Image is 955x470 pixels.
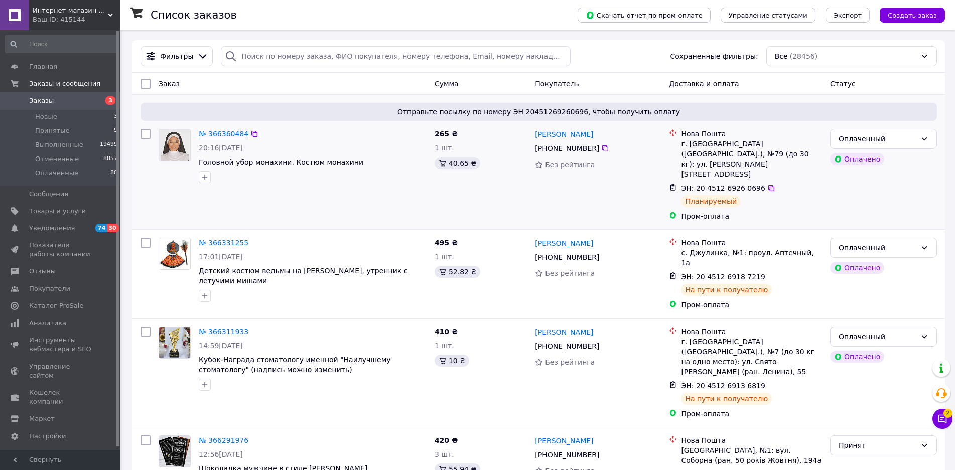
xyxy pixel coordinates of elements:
span: [PHONE_NUMBER] [535,253,599,261]
span: 14:59[DATE] [199,342,243,350]
span: 1 шт. [435,342,454,350]
span: Заказ [159,80,180,88]
div: Оплачено [830,153,884,165]
img: Фото товару [159,238,190,269]
span: 19499 [100,140,117,149]
span: [PHONE_NUMBER] [535,144,599,152]
button: Экспорт [826,8,870,23]
div: 40.65 ₴ [435,157,480,169]
span: Кошелек компании [29,388,93,406]
a: [PERSON_NAME] [535,129,593,139]
div: 52.82 ₴ [435,266,480,278]
input: Поиск [5,35,118,53]
span: Уведомления [29,224,75,233]
span: Настройки [29,432,66,441]
span: Управление сайтом [29,362,93,380]
span: [PHONE_NUMBER] [535,451,599,459]
span: 3 [114,112,117,121]
span: 410 ₴ [435,328,458,336]
span: Статус [830,80,856,88]
div: Пром-оплата [681,409,822,419]
span: Создать заказ [888,12,937,19]
div: Нова Пошта [681,238,822,248]
span: Инструменты вебмастера и SEO [29,336,93,354]
span: 30 [107,224,118,232]
div: Оплаченный [839,133,916,144]
span: Заказы и сообщения [29,79,100,88]
div: с. Джулинка, №1: проул. Аптечный, 1а [681,248,822,268]
span: 8857 [103,154,117,164]
span: Выполненные [35,140,83,149]
span: Маркет [29,414,55,423]
button: Скачать отчет по пром-оплате [578,8,711,23]
span: 1 шт. [435,253,454,261]
a: № 366311933 [199,328,248,336]
div: Планируемый [681,195,741,207]
div: Нова Пошта [681,129,822,139]
span: 2 [943,409,952,418]
span: Без рейтинга [545,358,595,366]
span: Оплаченные [35,169,78,178]
div: 10 ₴ [435,355,469,367]
a: [PERSON_NAME] [535,238,593,248]
span: Товары и услуги [29,207,86,216]
img: Фото товару [159,436,190,467]
span: Сумма [435,80,459,88]
span: Интернет-магазин "ЕXCLUSIVE" [33,6,108,15]
a: Фото товару [159,435,191,467]
span: Экспорт [834,12,862,19]
button: Управление статусами [721,8,815,23]
img: Фото товару [159,129,190,161]
span: Без рейтинга [545,269,595,277]
a: Фото товару [159,238,191,270]
a: № 366331255 [199,239,248,247]
a: № 366291976 [199,436,248,444]
div: Пром-оплата [681,211,822,221]
div: На пути к получателю [681,284,772,296]
a: Фото товару [159,327,191,359]
span: 88 [110,169,117,178]
span: ЭН: 20 4512 6913 6819 [681,382,765,390]
div: Оплаченный [839,331,916,342]
span: 420 ₴ [435,436,458,444]
span: [PHONE_NUMBER] [535,342,599,350]
span: Заказы [29,96,54,105]
button: Чат с покупателем2 [932,409,952,429]
span: 3 [105,96,115,105]
span: Новые [35,112,57,121]
div: Принят [839,440,916,451]
span: 9 [114,126,117,135]
span: Скачать отчет по пром-оплате [586,11,703,20]
span: (28456) [790,52,817,60]
input: Поиск по номеру заказа, ФИО покупателя, номеру телефона, Email, номеру накладной [221,46,570,66]
span: Отзывы [29,267,56,276]
span: 20:16[DATE] [199,144,243,152]
span: Показатели работы компании [29,241,93,259]
a: Детский костюм ведьмы на [PERSON_NAME], утренник с летучими мишами [199,267,407,285]
div: Оплачено [830,262,884,274]
div: Нова Пошта [681,327,822,337]
span: Покупатель [535,80,579,88]
a: Создать заказ [870,11,945,19]
span: Главная [29,62,57,71]
span: 12:56[DATE] [199,450,243,458]
div: На пути к получателю [681,393,772,405]
span: Все [775,51,788,61]
span: Головной убор монахини. Костюм монахини [199,158,363,166]
a: № 366360484 [199,130,248,138]
span: 74 [95,224,107,232]
span: Управление статусами [729,12,807,19]
div: Оплаченный [839,242,916,253]
a: Кубок-Награда стоматологу именной "Наилучшему стоматологу" (надпись можно изменить) [199,356,391,374]
span: Доставка и оплата [669,80,739,88]
span: Покупатели [29,284,70,293]
a: [PERSON_NAME] [535,327,593,337]
span: 3 шт. [435,450,454,458]
span: 495 ₴ [435,239,458,247]
span: ЭН: 20 4512 6918 7219 [681,273,765,281]
span: Принятые [35,126,70,135]
span: ЭН: 20 4512 6926 0696 [681,184,765,192]
span: 265 ₴ [435,130,458,138]
div: [GEOGRAPHIC_DATA], №1: вул. Соборна (ран. 50 років Жовтня), 194а [681,445,822,465]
